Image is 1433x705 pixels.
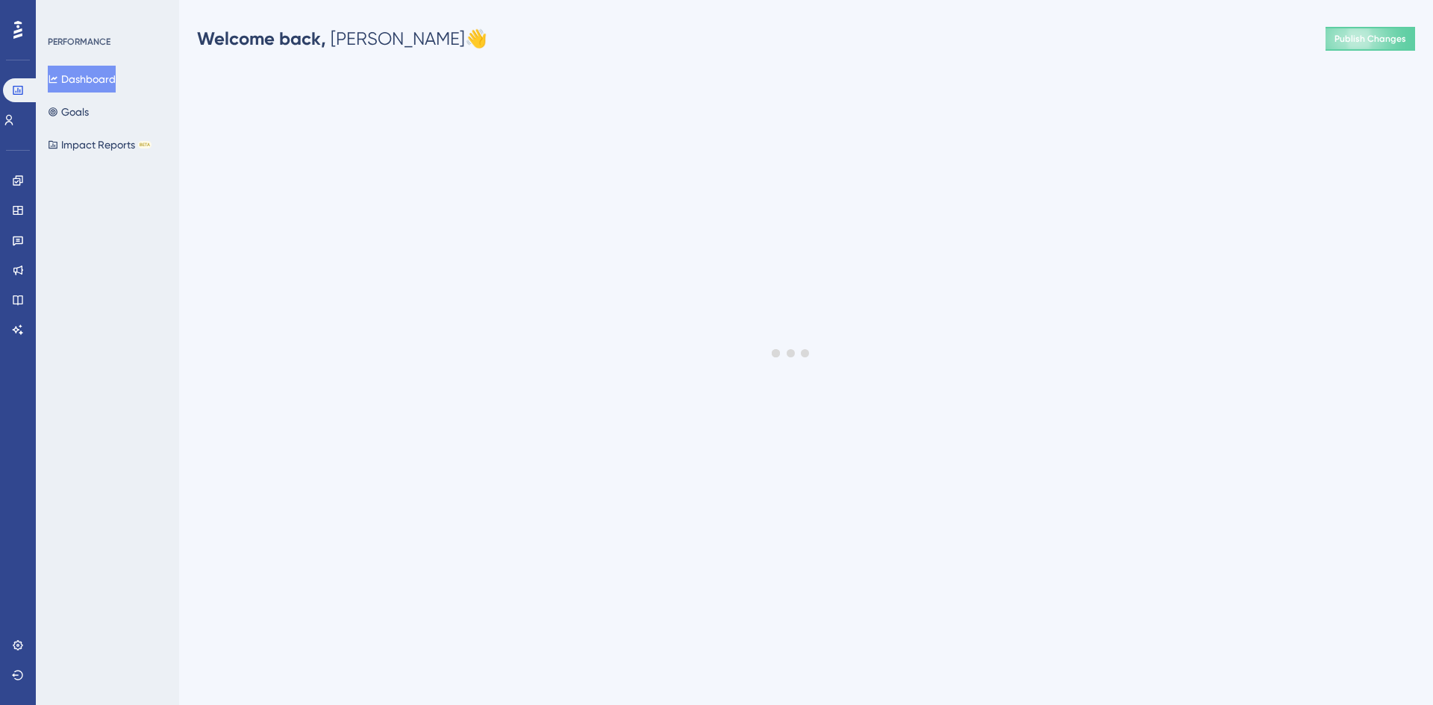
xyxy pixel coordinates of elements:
div: BETA [138,141,152,148]
button: Impact ReportsBETA [48,131,152,158]
div: [PERSON_NAME] 👋 [197,27,487,51]
div: PERFORMANCE [48,36,110,48]
span: Welcome back, [197,28,326,49]
button: Dashboard [48,66,116,93]
button: Publish Changes [1326,27,1415,51]
span: Publish Changes [1334,33,1406,45]
button: Goals [48,98,89,125]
